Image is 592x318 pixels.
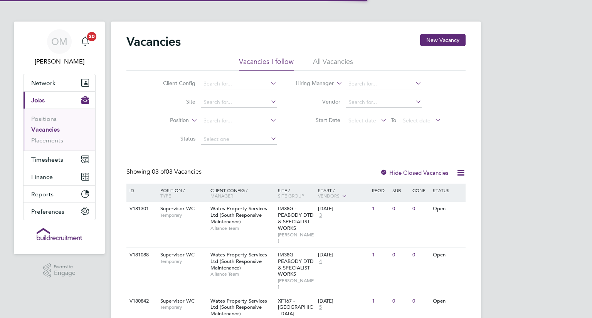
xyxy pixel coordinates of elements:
[31,79,55,87] span: Network
[54,270,76,276] span: Engage
[210,192,233,199] span: Manager
[313,57,353,71] li: All Vacancies
[370,294,390,308] div: 1
[54,263,76,270] span: Powered by
[31,137,63,144] a: Placements
[126,34,181,49] h2: Vacancies
[201,115,277,126] input: Search for...
[210,205,267,225] span: Wates Property Services Ltd (South Responsive Maintenance)
[24,203,95,220] button: Preferences
[276,184,316,202] div: Site /
[201,134,277,145] input: Select one
[43,263,76,278] a: Powered byEngage
[318,258,323,265] span: 4
[31,126,60,133] a: Vacancies
[160,258,207,264] span: Temporary
[289,80,334,87] label: Hiring Manager
[151,80,195,87] label: Client Config
[128,202,155,216] div: V181301
[318,304,323,311] span: 5
[210,271,274,277] span: Alliance Team
[209,184,276,202] div: Client Config /
[152,168,166,176] span: 03 of
[160,205,195,212] span: Supervisor WC
[23,29,96,66] a: OM[PERSON_NAME]
[31,97,45,104] span: Jobs
[278,251,314,278] span: IM38G - PEABODY DTD & SPECIALIST WORKS
[403,117,431,124] span: Select date
[390,248,410,262] div: 0
[24,74,95,91] button: Network
[128,184,155,197] div: ID
[51,37,67,47] span: OM
[318,192,340,199] span: Vendors
[410,202,431,216] div: 0
[160,212,207,218] span: Temporary
[278,205,314,231] span: IM38G - PEABODY DTD & SPECIALIST WORKS
[348,117,376,124] span: Select date
[77,29,93,54] a: 20
[160,251,195,258] span: Supervisor WC
[370,248,390,262] div: 1
[160,298,195,304] span: Supervisor WC
[160,304,207,310] span: Temporary
[31,208,64,215] span: Preferences
[24,168,95,185] button: Finance
[278,298,313,317] span: XF167 - [GEOGRAPHIC_DATA]
[346,97,422,108] input: Search for...
[390,202,410,216] div: 0
[370,202,390,216] div: 1
[390,294,410,308] div: 0
[318,212,323,219] span: 3
[145,117,189,124] label: Position
[152,168,202,176] span: 03 Vacancies
[410,248,431,262] div: 0
[24,109,95,151] div: Jobs
[346,79,422,89] input: Search for...
[24,92,95,109] button: Jobs
[23,57,96,66] span: Odran McCarthy
[296,98,340,105] label: Vendor
[316,184,370,203] div: Start /
[210,225,274,231] span: Alliance Team
[420,34,466,46] button: New Vacancy
[278,192,304,199] span: Site Group
[160,192,171,199] span: Type
[14,22,105,254] nav: Main navigation
[239,57,294,71] li: Vacancies I follow
[151,135,195,142] label: Status
[388,115,399,125] span: To
[126,168,203,176] div: Showing
[431,294,464,308] div: Open
[31,156,63,163] span: Timesheets
[410,294,431,308] div: 0
[390,184,410,197] div: Sub
[201,97,277,108] input: Search for...
[128,248,155,262] div: V181088
[278,232,314,244] span: [PERSON_NAME]
[31,173,53,181] span: Finance
[278,278,314,290] span: [PERSON_NAME]
[370,184,390,197] div: Reqd
[210,251,267,271] span: Wates Property Services Ltd (South Responsive Maintenance)
[318,206,368,212] div: [DATE]
[128,294,155,308] div: V180842
[87,32,96,41] span: 20
[318,298,368,305] div: [DATE]
[318,252,368,258] div: [DATE]
[410,184,431,197] div: Conf
[201,79,277,89] input: Search for...
[210,298,267,317] span: Wates Property Services Ltd (South Responsive Maintenance)
[296,117,340,124] label: Start Date
[155,184,209,202] div: Position /
[37,228,82,240] img: buildrec-logo-retina.png
[151,98,195,105] label: Site
[431,248,464,262] div: Open
[431,202,464,216] div: Open
[24,151,95,168] button: Timesheets
[31,115,57,122] a: Positions
[431,184,464,197] div: Status
[380,169,449,176] label: Hide Closed Vacancies
[23,228,96,240] a: Go to home page
[24,186,95,203] button: Reports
